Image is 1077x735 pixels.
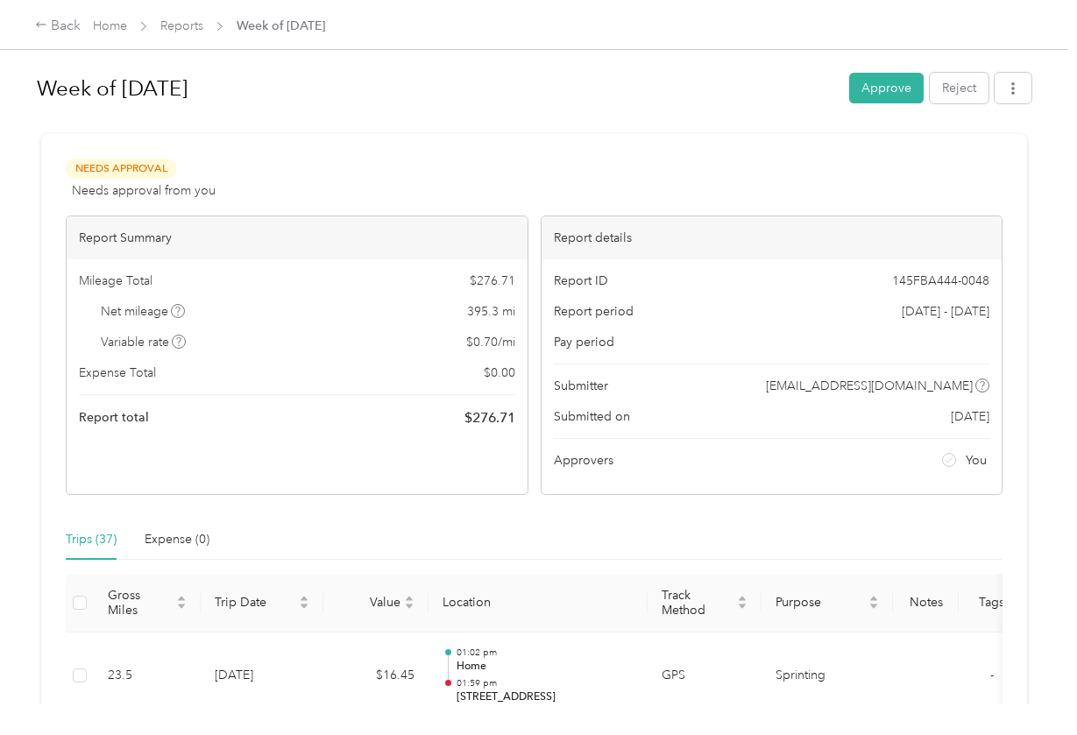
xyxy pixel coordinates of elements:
iframe: Everlance-gr Chat Button Frame [979,637,1077,735]
span: caret-down [299,601,309,611]
span: Approvers [554,451,613,470]
span: Report total [79,408,149,427]
span: Value [337,595,400,610]
div: Report Summary [67,216,528,259]
span: caret-up [404,593,415,604]
div: Expense (0) [145,530,209,549]
td: [DATE] [201,633,323,720]
span: $ 276.71 [470,272,515,290]
span: Track Method [662,588,733,618]
span: [DATE] [951,407,989,426]
span: Submitted on [554,407,630,426]
div: Back [35,16,81,37]
span: caret-up [737,593,748,604]
span: caret-down [176,601,187,611]
span: Needs Approval [66,159,176,179]
button: Approve [849,73,924,103]
th: Gross Miles [94,574,201,633]
span: 395.3 mi [467,302,515,321]
span: Pay period [554,333,614,351]
a: Home [93,18,127,33]
p: 01:02 pm [457,647,634,659]
span: Submitter [554,377,608,395]
th: Notes [893,574,959,633]
span: caret-down [404,601,415,611]
td: GPS [648,633,762,720]
p: [STREET_ADDRESS] [457,689,634,705]
span: $ 0.70 / mi [466,333,515,351]
span: caret-down [868,601,879,611]
span: caret-up [868,593,879,604]
td: Sprinting [762,633,893,720]
span: caret-up [299,593,309,604]
span: Mileage Total [79,272,152,290]
th: Tags [959,574,1024,633]
th: Purpose [762,574,893,633]
span: Variable rate [101,333,187,351]
span: Purpose [776,595,865,610]
span: Report ID [554,272,608,290]
span: Gross Miles [108,588,173,618]
p: Home [457,659,634,675]
p: 01:59 pm [457,677,634,689]
th: Value [323,574,429,633]
span: 145FBA444-0048 [892,272,989,290]
div: Report details [542,216,1003,259]
span: $ 276.71 [464,407,515,428]
th: Trip Date [201,574,323,633]
span: [EMAIL_ADDRESS][DOMAIN_NAME] [766,377,973,395]
span: caret-up [176,593,187,604]
span: [DATE] - [DATE] [902,302,989,321]
h1: Week of August 25 2025 [37,67,837,110]
span: caret-down [737,601,748,611]
button: Reject [930,73,988,103]
td: 23.5 [94,633,201,720]
div: Trips (37) [66,530,117,549]
span: You [966,451,987,470]
span: Report period [554,302,634,321]
span: Net mileage [101,302,186,321]
th: Location [429,574,648,633]
span: Needs approval from you [72,181,216,200]
span: Expense Total [79,364,156,382]
span: Week of [DATE] [237,17,325,35]
span: $ 0.00 [484,364,515,382]
th: Track Method [648,574,762,633]
td: $16.45 [323,633,429,720]
span: Trip Date [215,595,295,610]
a: Reports [160,18,203,33]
